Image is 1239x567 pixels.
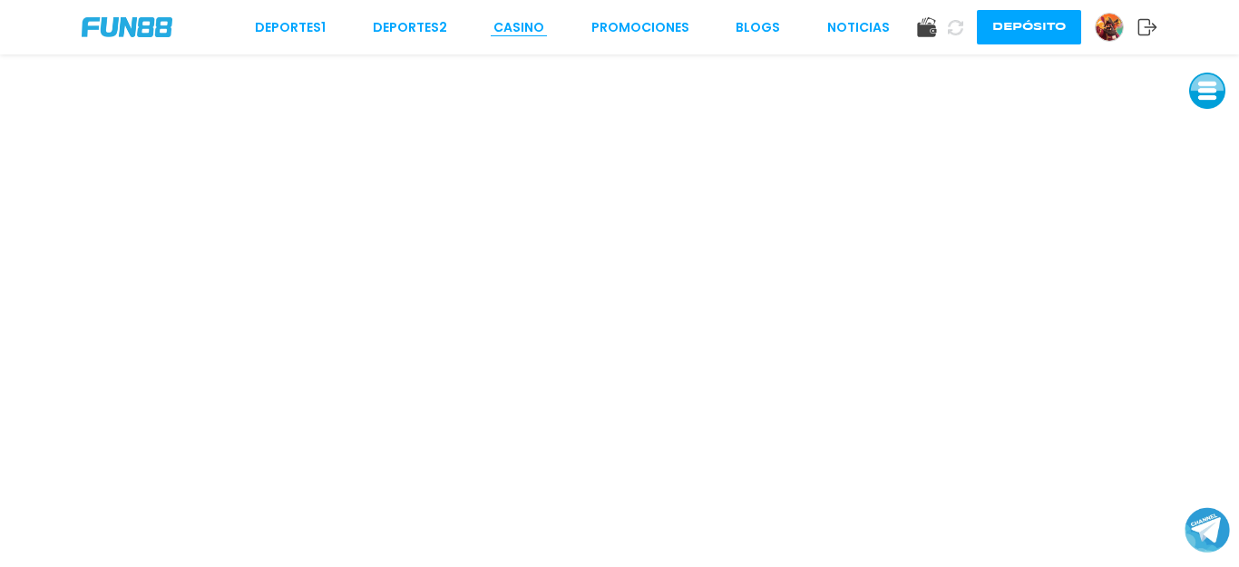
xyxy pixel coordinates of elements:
button: Join telegram channel [1185,506,1230,553]
a: BLOGS [736,18,780,37]
img: Company Logo [82,17,172,37]
a: Avatar [1095,13,1137,42]
a: Deportes2 [373,18,447,37]
img: Avatar [1096,14,1123,41]
a: CASINO [493,18,544,37]
button: Depósito [977,10,1081,44]
a: Promociones [591,18,689,37]
a: NOTICIAS [827,18,890,37]
a: Deportes1 [255,18,326,37]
